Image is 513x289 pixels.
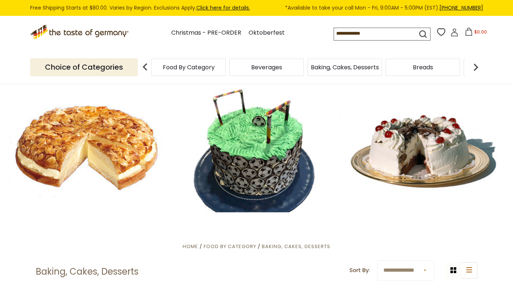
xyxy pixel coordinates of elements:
[30,4,483,12] div: Free Shipping Starts at $80.00. Varies by Region. Exclusions Apply.
[183,243,198,250] a: Home
[439,4,483,11] a: [PHONE_NUMBER]
[262,243,330,250] a: Baking, Cakes, Desserts
[311,65,379,70] a: Baking, Cakes, Desserts
[36,266,138,277] h1: Baking, Cakes, Desserts
[474,29,487,35] span: $0.00
[204,243,256,250] a: Food By Category
[196,4,250,11] a: Click here for details.
[468,60,483,74] img: next arrow
[413,65,433,70] a: Breads
[349,266,370,275] label: Sort By:
[30,58,138,76] p: Choice of Categories
[171,28,241,38] a: Christmas - PRE-ORDER
[285,4,483,12] span: *Available to take your call Mon - Fri, 9:00AM - 5:00PM (EST).
[251,65,282,70] a: Beverages
[163,65,215,70] a: Food By Category
[249,28,285,38] a: Oktoberfest
[138,60,152,74] img: previous arrow
[460,28,491,39] button: $0.00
